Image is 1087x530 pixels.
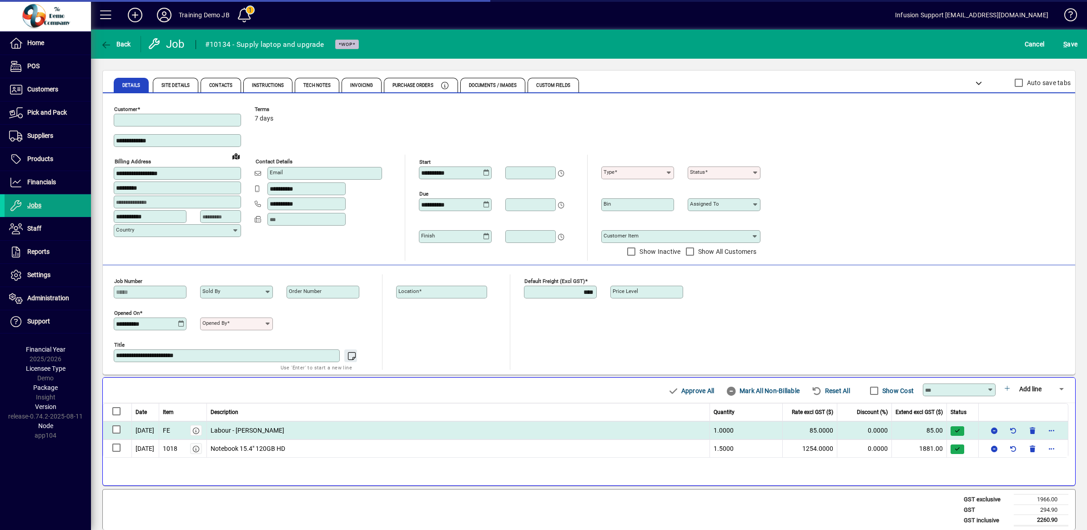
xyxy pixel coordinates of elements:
span: Suppliers [27,132,53,139]
span: Financials [27,178,56,186]
mat-label: Due [419,191,428,197]
mat-label: Default Freight (excl GST) [524,278,585,284]
mat-label: Location [398,288,419,294]
a: View on map [229,149,243,163]
span: Jobs [27,202,41,209]
a: Products [5,148,91,171]
mat-label: Order number [289,288,322,294]
mat-label: Customer [114,106,137,112]
span: Site Details [161,83,190,88]
label: Show Cost [881,386,914,395]
span: Documents / Images [469,83,517,88]
a: Settings [5,264,91,287]
td: GST exclusive [959,495,1014,505]
a: Financials [5,171,91,194]
button: Mark All Non-Billable [722,383,803,399]
button: Profile [150,7,179,23]
span: Add line [1019,385,1042,393]
span: S [1063,40,1067,48]
mat-label: Bin [604,201,611,207]
a: Suppliers [5,125,91,147]
mat-label: Sold by [202,288,220,294]
span: Tech Notes [303,83,331,88]
span: Back [101,40,131,48]
td: 1881.00 [892,439,947,458]
div: 1018 [163,444,177,454]
div: Training Demo JB [179,8,230,22]
div: Job [148,37,186,51]
td: 1966.00 [1014,495,1068,505]
button: Cancel [1022,36,1047,52]
span: Instructions [252,83,284,88]
button: Approve All [664,383,718,399]
button: More options [1044,423,1059,438]
mat-label: Opened On [114,310,140,316]
td: 0.0000 [837,439,892,458]
span: Version [35,403,56,410]
mat-label: Status [690,169,705,175]
td: Notebook 15.4" 120GB HD [207,439,710,458]
span: Mark All Non-Billable [726,384,800,398]
mat-label: Assigned to [690,201,719,207]
button: Add [121,7,150,23]
span: Quantity [714,408,735,416]
span: Home [27,39,44,46]
td: GST inclusive [959,515,1014,526]
span: Approve All [668,384,714,398]
span: Custom Fields [536,83,570,88]
span: Reports [27,248,50,255]
mat-label: Title [114,342,125,348]
mat-label: Finish [421,232,435,239]
span: Item [163,408,174,416]
span: Customers [27,86,58,93]
a: Home [5,32,91,55]
a: Customers [5,78,91,101]
mat-label: Job number [114,278,142,284]
mat-label: Type [604,169,614,175]
a: Knowledge Base [1057,2,1076,31]
mat-hint: Use 'Enter' to start a new line [281,362,352,373]
app-page-header-button: Back [91,36,141,52]
span: Discount (%) [857,408,888,416]
span: POS [27,62,40,70]
div: #10134 - Supply laptop and upgrade [205,37,324,52]
span: Rate excl GST ($) [792,408,833,416]
button: Back [98,36,133,52]
td: 0.0000 [837,421,892,439]
label: Auto save tabs [1025,78,1071,87]
span: Financial Year [26,346,65,353]
span: Staff [27,225,41,232]
span: Products [27,155,53,162]
button: Save [1061,36,1080,52]
mat-label: Country [116,227,134,233]
td: 85.0000 [783,421,837,439]
span: Pick and Pack [27,109,67,116]
span: Extend excl GST ($) [896,408,943,416]
mat-label: Start [419,159,431,165]
label: Show Inactive [638,247,680,256]
a: Support [5,310,91,333]
td: Labour - [PERSON_NAME] [207,421,710,439]
span: Terms [255,106,309,112]
span: Settings [27,271,50,278]
td: 294.90 [1014,505,1068,515]
td: [DATE] [132,421,159,439]
a: POS [5,55,91,78]
td: 1.0000 [710,421,783,439]
span: Purchase Orders [393,83,433,88]
span: Node [38,422,53,429]
span: Status [951,408,966,416]
span: ave [1063,37,1077,51]
a: Staff [5,217,91,240]
mat-label: Email [270,169,283,176]
a: Reports [5,241,91,263]
a: Administration [5,287,91,310]
button: Reset All [808,383,854,399]
span: Package [33,384,58,391]
mat-label: Customer Item [604,232,639,239]
span: Cancel [1025,37,1045,51]
td: 2260.90 [1014,515,1068,526]
td: 1.5000 [710,439,783,458]
span: Reset All [811,384,850,398]
label: Show All Customers [696,247,757,256]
